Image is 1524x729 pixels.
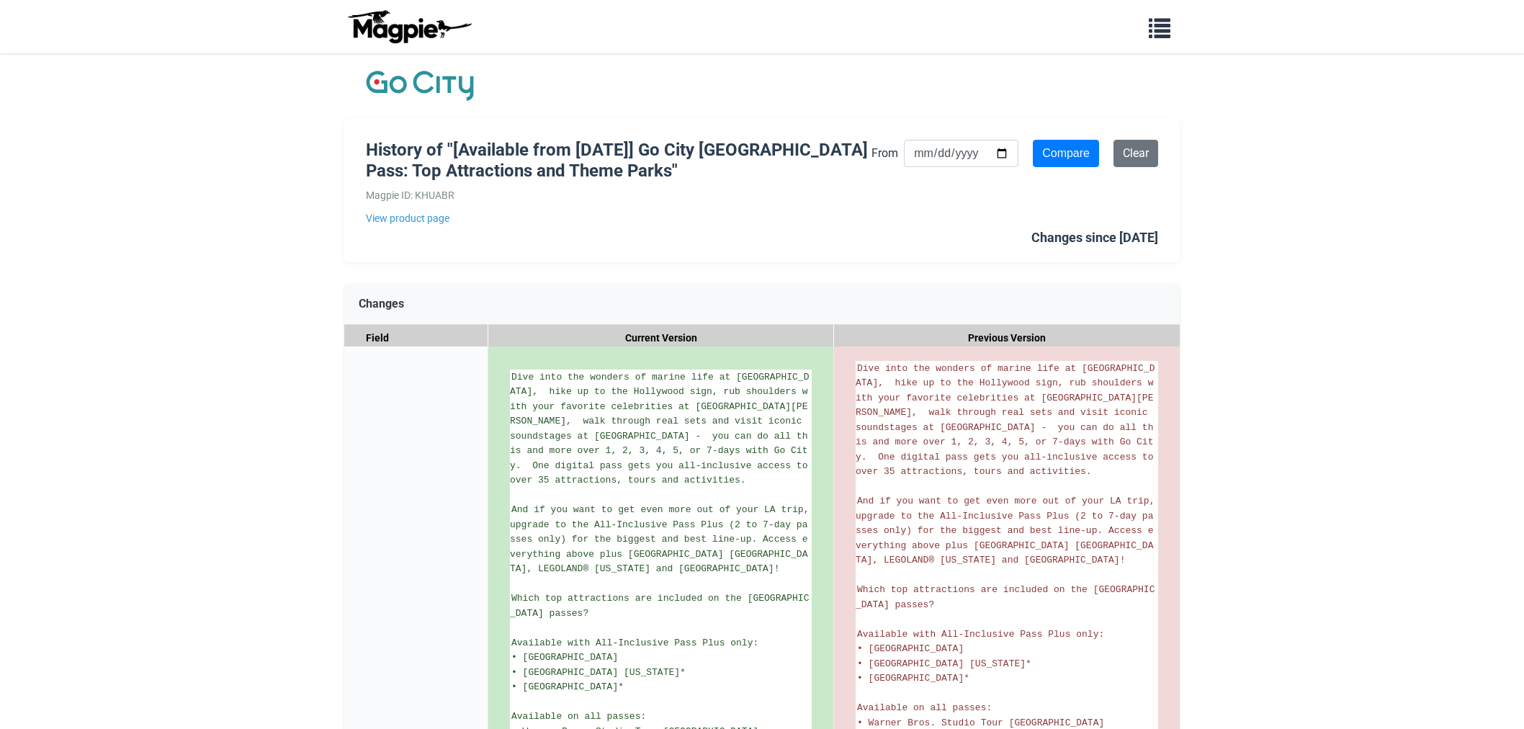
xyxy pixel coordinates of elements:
[366,68,474,104] img: Company Logo
[857,702,992,713] span: Available on all passes:
[366,187,871,203] div: Magpie ID: KHUABR
[510,504,815,574] span: And if you want to get even more out of your LA trip, upgrade to the All-Inclusive Pass Plus (2 t...
[856,496,1160,565] span: And if you want to get even more out of your LA trip, upgrade to the All-Inclusive Pass Plus (2 t...
[510,372,813,486] span: Dive into the wonders of marine life at [GEOGRAPHIC_DATA], hike up to the Hollywood sign, rub sho...
[488,325,834,352] div: Current Version
[856,363,1159,478] span: Dive into the wonders of marine life at [GEOGRAPHIC_DATA], hike up to the Hollywood sign, rub sho...
[510,593,809,619] span: Which top attractions are included on the [GEOGRAPHIC_DATA] passes?
[344,325,488,352] div: Field
[344,284,1180,325] div: Changes
[366,140,871,182] h1: History of "[Available from [DATE]] Go City [GEOGRAPHIC_DATA] Pass: Top Attractions and Theme Parks"
[857,673,969,684] span: • [GEOGRAPHIC_DATA]*
[857,643,964,654] span: • [GEOGRAPHIC_DATA]
[511,667,686,678] span: • [GEOGRAPHIC_DATA] [US_STATE]*
[1033,140,1099,167] input: Compare
[511,652,618,663] span: • [GEOGRAPHIC_DATA]
[511,711,646,722] span: Available on all passes:
[871,144,898,163] label: From
[856,584,1155,610] span: Which top attractions are included on the [GEOGRAPHIC_DATA] passes?
[834,325,1180,352] div: Previous Version
[511,638,758,648] span: Available with All-Inclusive Pass Plus only:
[1113,140,1158,167] a: Clear
[1031,228,1158,249] div: Changes since [DATE]
[344,9,474,44] img: logo-ab69f6fb50320c5b225c76a69d11143b.png
[366,210,871,226] a: View product page
[857,717,1104,728] span: • Warner Bros. Studio Tour​ [GEOGRAPHIC_DATA]
[857,658,1031,669] span: • [GEOGRAPHIC_DATA] [US_STATE]*
[857,629,1104,640] span: Available with All-Inclusive Pass Plus only:
[511,681,624,692] span: • [GEOGRAPHIC_DATA]*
